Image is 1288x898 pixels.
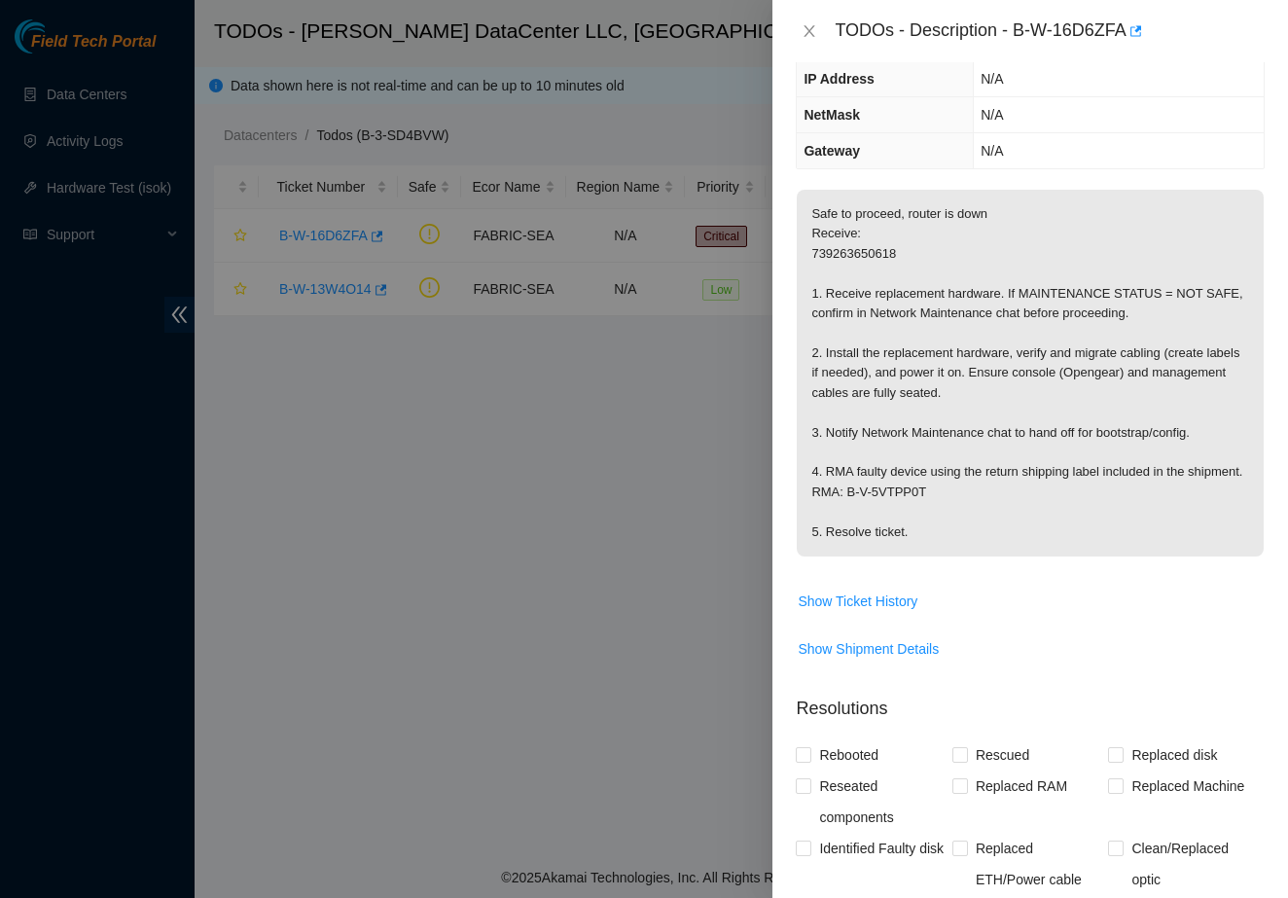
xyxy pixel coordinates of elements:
span: N/A [981,143,1003,159]
span: Replaced ETH/Power cable [968,833,1109,895]
div: TODOs - Description - B-W-16D6ZFA [835,16,1265,47]
span: Replaced RAM [968,771,1075,802]
span: Gateway [804,143,860,159]
p: Safe to proceed, router is down Receive: 739263650618 1. Receive replacement hardware. If MAINTEN... [797,190,1264,557]
span: close [802,23,817,39]
span: Clean/Replaced optic [1124,833,1265,895]
span: N/A [981,107,1003,123]
button: Show Ticket History [797,586,918,617]
button: Show Shipment Details [797,633,940,665]
span: Rescued [968,739,1037,771]
span: Show Shipment Details [798,638,939,660]
p: Resolutions [796,680,1265,722]
span: Replaced Machine [1124,771,1252,802]
span: N/A [981,71,1003,87]
span: IP Address [804,71,874,87]
span: Reseated components [811,771,952,833]
span: Replaced disk [1124,739,1225,771]
button: Close [796,22,823,41]
span: Show Ticket History [798,591,917,612]
span: NetMask [804,107,860,123]
span: Identified Faulty disk [811,833,951,864]
span: Rebooted [811,739,886,771]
